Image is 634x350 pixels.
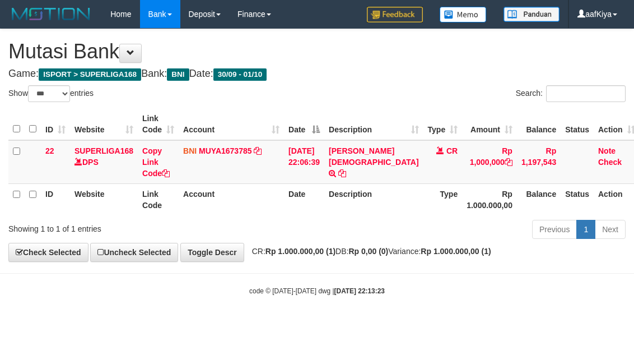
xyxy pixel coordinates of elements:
[367,7,423,22] img: Feedback.jpg
[505,158,512,167] a: Copy Rp 1,000,000 to clipboard
[516,85,626,102] label: Search:
[598,158,622,167] a: Check
[254,146,262,155] a: Copy MUYA1673785 to clipboard
[41,183,70,215] th: ID
[329,146,418,167] a: [PERSON_NAME][DEMOGRAPHIC_DATA]
[8,85,94,102] label: Show entries
[561,183,594,215] th: Status
[246,247,491,256] span: CR: DB: Variance:
[8,68,626,80] h4: Game: Bank: Date:
[462,140,517,184] td: Rp 1,000,000
[8,243,88,262] a: Check Selected
[41,108,70,140] th: ID: activate to sort column ascending
[70,140,138,184] td: DPS
[595,220,626,239] a: Next
[74,146,133,155] a: SUPERLIGA168
[284,108,324,140] th: Date: activate to sort column descending
[28,85,70,102] select: Showentries
[462,183,517,215] th: Rp 1.000.000,00
[8,6,94,22] img: MOTION_logo.png
[421,247,491,256] strong: Rp 1.000.000,00 (1)
[546,85,626,102] input: Search:
[517,108,561,140] th: Balance
[284,140,324,184] td: [DATE] 22:06:39
[576,220,595,239] a: 1
[440,7,487,22] img: Button%20Memo.svg
[199,146,251,155] a: MUYA1673785
[324,108,423,140] th: Description: activate to sort column ascending
[338,169,346,178] a: Copy PERI RAMADI to clipboard
[561,108,594,140] th: Status
[504,7,560,22] img: panduan.png
[138,108,179,140] th: Link Code: activate to sort column ascending
[265,247,335,256] strong: Rp 1.000.000,00 (1)
[517,140,561,184] td: Rp 1,197,543
[348,247,388,256] strong: Rp 0,00 (0)
[423,108,463,140] th: Type: activate to sort column ascending
[179,183,284,215] th: Account
[90,243,178,262] a: Uncheck Selected
[138,183,179,215] th: Link Code
[8,219,256,234] div: Showing 1 to 1 of 1 entries
[517,183,561,215] th: Balance
[324,183,423,215] th: Description
[179,108,284,140] th: Account: activate to sort column ascending
[45,146,54,155] span: 22
[70,108,138,140] th: Website: activate to sort column ascending
[462,108,517,140] th: Amount: activate to sort column ascending
[8,40,626,63] h1: Mutasi Bank
[70,183,138,215] th: Website
[423,183,463,215] th: Type
[334,287,385,295] strong: [DATE] 22:13:23
[167,68,189,81] span: BNI
[180,243,244,262] a: Toggle Descr
[598,146,616,155] a: Note
[213,68,267,81] span: 30/09 - 01/10
[446,146,458,155] span: CR
[532,220,577,239] a: Previous
[39,68,141,81] span: ISPORT > SUPERLIGA168
[284,183,324,215] th: Date
[249,287,385,295] small: code © [DATE]-[DATE] dwg |
[183,146,197,155] span: BNI
[142,146,170,178] a: Copy Link Code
